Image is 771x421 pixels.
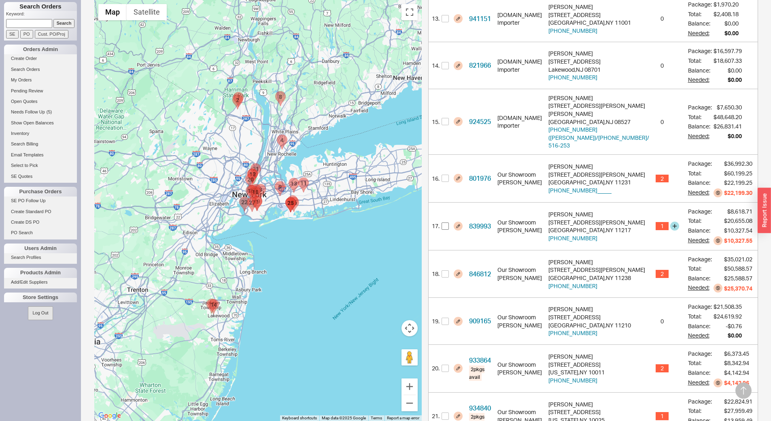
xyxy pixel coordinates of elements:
[724,284,752,293] div: $25,370.74
[322,416,366,420] span: Map data ©2025 Google
[4,119,77,127] a: Show Open Balances
[252,197,262,212] div: 934983 - 960 E. 23rd Street
[548,186,612,194] button: [PHONE_NUMBER]_____
[497,321,542,329] div: [PERSON_NAME]
[6,11,77,19] p: Keyword:
[497,114,542,122] div: [DOMAIN_NAME]
[724,274,752,282] div: $25,588.57
[724,407,752,415] div: $27,959.49
[20,30,33,38] input: PO
[688,284,712,293] div: Needed:
[688,207,712,216] div: Package:
[387,416,419,420] a: Report a map error
[401,349,418,365] button: Drag Pegman onto the map to open Street View
[724,160,752,168] div: $36,992.30
[724,19,739,28] div: $0.00
[497,226,542,234] div: [PERSON_NAME]
[688,188,712,197] div: Needed:
[469,15,491,23] a: 941151
[206,299,217,314] div: 924525 - 8 Florence Court
[688,217,712,225] div: Total:
[4,278,77,286] a: Add/Edit Suppliers
[469,61,491,69] a: 821966
[727,207,752,216] div: $8,618.71
[497,313,542,321] div: Our Showroom
[469,174,491,182] a: 801976
[497,122,542,130] div: Importer
[548,126,649,150] button: [PHONE_NUMBER] ([PERSON_NAME])/[PHONE_NUMBER]/ 516-253
[656,317,669,325] span: 0
[4,187,77,197] div: Purchase Orders
[548,3,631,34] div: [STREET_ADDRESS] [GEOGRAPHIC_DATA] , NY 11001
[429,345,438,393] div: 20 .
[728,132,742,140] div: $0.00
[724,217,752,225] div: $20,655.08
[469,365,484,381] span: 2 pkgs avail
[47,109,52,114] span: ( 5 )
[724,29,739,37] div: $0.00
[497,178,542,186] div: [PERSON_NAME]
[548,305,631,313] div: [PERSON_NAME]
[688,47,712,55] div: Package:
[548,162,645,171] div: [PERSON_NAME]
[656,118,669,126] span: 0
[688,378,712,387] div: Needed:
[371,416,382,420] a: Terms (opens in new tab)
[714,47,742,55] div: $16,597.79
[688,322,712,330] div: Balance:
[401,378,418,395] button: Zoom in
[246,186,256,201] div: 801976 - 277 SACKETT ST
[548,49,601,81] div: [STREET_ADDRESS] Lakewood , NJ 08701
[4,268,77,278] div: Products Admin
[4,54,77,63] a: Create Order
[688,0,712,9] div: Package:
[656,364,669,372] span: 2
[688,265,712,273] div: Total:
[239,197,250,212] div: 932615 - 8701 Shore Road
[6,30,19,38] input: SE
[688,331,712,340] div: Needed:
[208,299,219,314] div: 821966 - 3 Citrine Court
[724,237,752,245] div: $10,327.55
[245,174,256,189] div: 933864 - 201 West 16th Street
[688,312,712,321] div: Total:
[724,369,749,377] div: $4,142.94
[548,353,605,384] div: [STREET_ADDRESS] [US_STATE] , NY 10011
[548,94,649,150] div: [STREET_ADDRESS][PERSON_NAME] [PERSON_NAME][GEOGRAPHIC_DATA] , NJ 08527
[429,298,438,344] div: 19 .
[688,255,712,263] div: Package:
[96,410,123,421] a: Open this area in Google Maps (opens a new window)
[724,359,749,367] div: $8,342.94
[656,175,669,183] span: 2
[497,361,542,369] div: Our Showroom
[429,203,438,250] div: 17 .
[53,19,75,28] input: Search
[548,258,645,266] div: [PERSON_NAME]
[714,113,742,121] div: $48,648.20
[429,42,438,89] div: 14 .
[401,395,418,411] button: Zoom out
[688,113,712,121] div: Total:
[548,234,597,242] button: [PHONE_NUMBER]
[4,87,77,95] a: Pending Review
[688,57,712,65] div: Total:
[728,331,742,340] div: $0.00
[127,4,167,20] button: Show satellite imagery
[714,57,742,65] div: $18,607.33
[298,178,309,193] div: 941075 - 93 5TH ST
[548,282,597,290] button: [PHONE_NUMBER]
[469,356,491,364] a: 933864
[4,161,77,170] a: Select to Pick
[656,270,669,278] span: 2
[4,151,77,159] a: Email Templates
[548,305,631,337] div: [STREET_ADDRESS] [GEOGRAPHIC_DATA] , NY 11210
[724,265,752,273] div: $50,588.57
[714,122,742,130] div: $26,831.41
[728,76,742,84] div: $0.00
[688,19,712,28] div: Balance:
[4,2,77,11] h1: Search Orders
[429,89,438,155] div: 15 .
[247,197,257,212] div: 941318 - 1773 60TH ST
[497,266,542,274] div: Our Showroom
[251,164,261,179] div: 934840 - 425 Central Park West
